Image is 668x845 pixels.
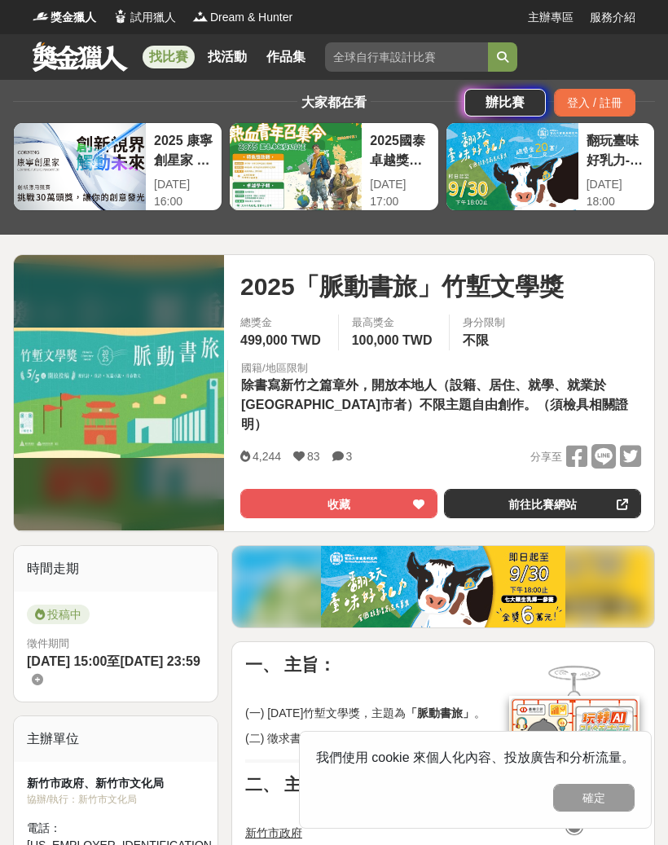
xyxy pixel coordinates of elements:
img: Logo [192,8,209,24]
div: [DATE] 17:00 [370,176,429,210]
span: 我們使用 cookie 來個人化內容、投放廣告和分析流量。 [316,750,635,764]
strong: 「脈動書旅」 [406,706,474,720]
span: [DATE] 15:00 [27,654,107,668]
div: 登入 / 註冊 [554,89,635,117]
span: 試用獵人 [130,9,176,26]
a: Logo獎金獵人 [33,9,96,26]
a: 翻玩臺味好乳力-全國短影音創意大募集[DATE] 18:00 [446,122,655,211]
div: 2025國泰卓越獎助計畫 [370,131,429,168]
span: 最高獎金 [352,315,437,331]
a: 2025國泰卓越獎助計畫[DATE] 17:00 [229,122,438,211]
div: 主辦單位 [14,716,218,762]
span: 投稿中 [27,605,90,624]
div: [DATE] 16:00 [154,176,213,210]
span: 499,000 TWD [240,333,321,347]
span: [DATE] 23:59 [120,654,200,668]
a: 作品集 [260,46,312,68]
a: 2025 康寧創星家 - 創新應用競賽[DATE] 16:00 [13,122,222,211]
img: Cover Image [14,328,224,458]
span: 83 [307,450,320,463]
span: 分享至 [530,445,562,469]
a: 辦比賽 [464,89,546,117]
u: 新竹市政府 [245,826,302,839]
div: 協辦/執行： 新竹市文化局 [27,792,270,807]
div: 時間走期 [14,546,218,592]
span: 3 [346,450,353,463]
a: 找比賽 [143,46,195,68]
div: 2025 康寧創星家 - 創新應用競賽 [154,131,213,168]
span: 2025「脈動書旅」竹塹文學獎 [240,268,564,305]
span: 至 [107,654,120,668]
div: 身分限制 [463,315,505,331]
button: 收藏 [240,489,437,518]
input: 全球自行車設計比賽 [325,42,488,72]
p: (二) 徵求書寫新竹故事、景色、校園、美食、旅行、產業等之文學作品。 [245,730,641,747]
a: 前往比賽網站 [444,489,641,518]
a: Logo試用獵人 [112,9,176,26]
span: 獎金獵人 [51,9,96,26]
span: 4,244 [253,450,281,463]
img: Logo [33,8,49,24]
img: d2146d9a-e6f6-4337-9592-8cefde37ba6b.png [509,696,639,804]
strong: 一、 主旨： [245,655,336,674]
a: 主辦專區 [528,9,574,26]
span: 總獎金 [240,315,325,331]
span: 除書寫新竹之篇章外，開放本地人（設籍、居住、就學、就業於[GEOGRAPHIC_DATA]市者）不限主題自由創作。（須檢具相關證明） [241,378,628,431]
span: 100,000 TWD [352,333,433,347]
p: (一) [DATE]竹塹文學獎，主題為 。 [245,705,641,722]
div: 翻玩臺味好乳力-全國短影音創意大募集 [587,131,646,168]
span: 不限 [463,333,489,347]
div: [DATE] 18:00 [587,176,646,210]
img: 7b6cf212-c677-421d-84b6-9f9188593924.jpg [321,546,565,627]
button: 確定 [553,784,635,812]
a: 找活動 [201,46,253,68]
img: Logo [112,8,129,24]
span: 徵件期間 [27,637,69,649]
div: 國籍/地區限制 [241,360,641,376]
div: 新竹市政府、新竹市文化局 [27,775,270,792]
span: Dream & Hunter [210,9,292,26]
strong: 二、 主辦單位： [245,775,370,794]
a: LogoDream & Hunter [192,9,292,26]
a: 服務介紹 [590,9,635,26]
